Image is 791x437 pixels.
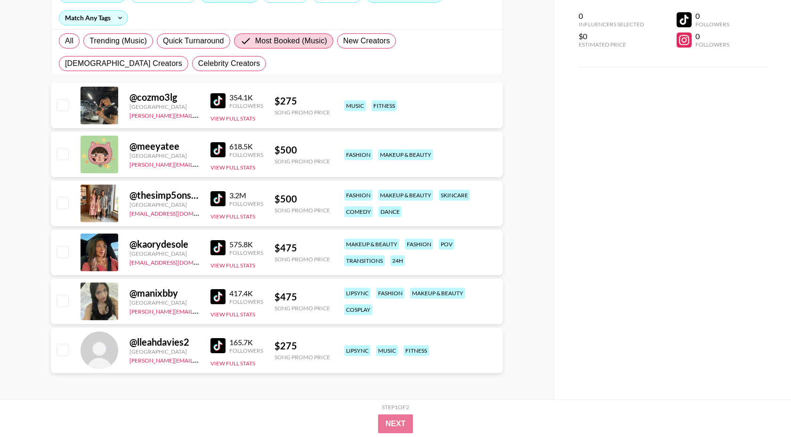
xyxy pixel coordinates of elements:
div: [GEOGRAPHIC_DATA] [129,152,199,159]
div: music [344,100,366,111]
img: TikTok [210,240,226,255]
div: fashion [405,239,433,250]
div: [GEOGRAPHIC_DATA] [129,348,199,355]
div: Followers [229,102,263,109]
div: @ thesimp5onsisters [129,189,199,201]
div: 0 [695,11,729,21]
div: 3.2M [229,191,263,200]
span: Most Booked (Music) [255,35,327,47]
button: View Full Stats [210,311,255,318]
div: $ 275 [274,95,330,107]
div: @ cozmo3lg [129,91,199,103]
div: 417.4K [229,289,263,298]
div: Followers [229,347,263,354]
button: View Full Stats [210,213,255,220]
div: 354.1K [229,93,263,102]
div: @ meeyatee [129,140,199,152]
button: View Full Stats [210,164,255,171]
div: Followers [229,200,263,207]
div: $ 275 [274,340,330,352]
div: Followers [229,298,263,305]
div: 0 [579,11,644,21]
button: View Full Stats [210,262,255,269]
div: Followers [229,151,263,158]
div: Estimated Price [579,41,644,48]
div: $ 475 [274,291,330,303]
a: [PERSON_NAME][EMAIL_ADDRESS][DOMAIN_NAME] [129,110,269,119]
a: [EMAIL_ADDRESS][DOMAIN_NAME] [129,257,224,266]
div: pov [439,239,454,250]
div: Song Promo Price [274,354,330,361]
iframe: Drift Widget Chat Controller [744,390,780,426]
img: TikTok [210,142,226,157]
img: TikTok [210,289,226,304]
div: $0 [579,32,644,41]
img: TikTok [210,191,226,206]
div: fashion [376,288,404,299]
div: music [376,345,398,356]
div: 0 [695,32,729,41]
div: dance [379,206,402,217]
button: View Full Stats [210,115,255,122]
div: fitness [404,345,429,356]
div: 575.8K [229,240,263,249]
div: makeup & beauty [344,239,399,250]
div: $ 475 [274,242,330,254]
div: transitions [344,255,385,266]
div: cosplay [344,304,372,315]
div: [GEOGRAPHIC_DATA] [129,103,199,110]
img: TikTok [210,93,226,108]
div: fitness [371,100,397,111]
div: fashion [344,190,372,201]
div: Followers [229,249,263,256]
div: $ 500 [274,144,330,156]
div: Song Promo Price [274,109,330,116]
div: Followers [695,41,729,48]
div: Song Promo Price [274,207,330,214]
button: Next [378,414,413,433]
div: @ manixbby [129,287,199,299]
a: [EMAIL_ADDRESS][DOMAIN_NAME] [129,208,224,217]
div: 24h [390,255,405,266]
div: Song Promo Price [274,305,330,312]
div: fashion [344,149,372,160]
span: [DEMOGRAPHIC_DATA] Creators [65,58,182,69]
div: lipsync [344,345,371,356]
a: [PERSON_NAME][EMAIL_ADDRESS][DOMAIN_NAME] [129,159,269,168]
div: comedy [344,206,373,217]
a: [PERSON_NAME][EMAIL_ADDRESS][DOMAIN_NAME] [129,355,269,364]
div: Song Promo Price [274,256,330,263]
div: @ kaorydesole [129,238,199,250]
span: Quick Turnaround [163,35,224,47]
div: $ 500 [274,193,330,205]
a: [PERSON_NAME][EMAIL_ADDRESS][DOMAIN_NAME] [129,306,269,315]
div: [GEOGRAPHIC_DATA] [129,201,199,208]
span: New Creators [343,35,390,47]
img: TikTok [210,338,226,353]
div: Followers [695,21,729,28]
span: Trending (Music) [89,35,147,47]
div: 165.7K [229,338,263,347]
div: lipsync [344,288,371,299]
div: 618.5K [229,142,263,151]
div: Song Promo Price [274,158,330,165]
div: makeup & beauty [410,288,465,299]
button: View Full Stats [210,360,255,367]
div: [GEOGRAPHIC_DATA] [129,250,199,257]
div: @ lleahdavies2 [129,336,199,348]
div: [GEOGRAPHIC_DATA] [129,299,199,306]
div: makeup & beauty [378,149,433,160]
div: skincare [439,190,470,201]
span: All [65,35,73,47]
div: makeup & beauty [378,190,433,201]
div: Step 1 of 2 [382,404,409,411]
div: Match Any Tags [59,11,128,25]
div: Influencers Selected [579,21,644,28]
span: Celebrity Creators [198,58,260,69]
